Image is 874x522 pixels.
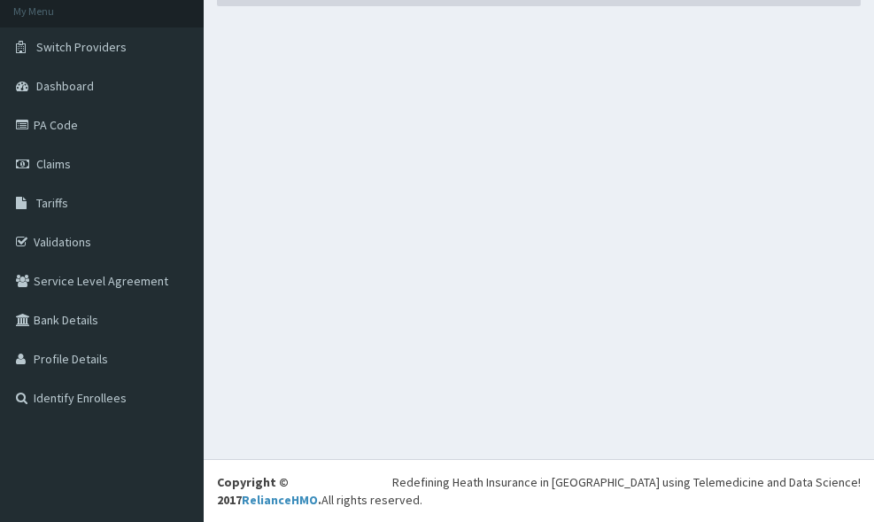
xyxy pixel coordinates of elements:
[392,473,861,491] div: Redefining Heath Insurance in [GEOGRAPHIC_DATA] using Telemedicine and Data Science!
[36,156,71,172] span: Claims
[204,459,874,522] footer: All rights reserved.
[36,78,94,94] span: Dashboard
[217,474,321,508] strong: Copyright © 2017 .
[242,492,318,508] a: RelianceHMO
[36,39,127,55] span: Switch Providers
[36,195,68,211] span: Tariffs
